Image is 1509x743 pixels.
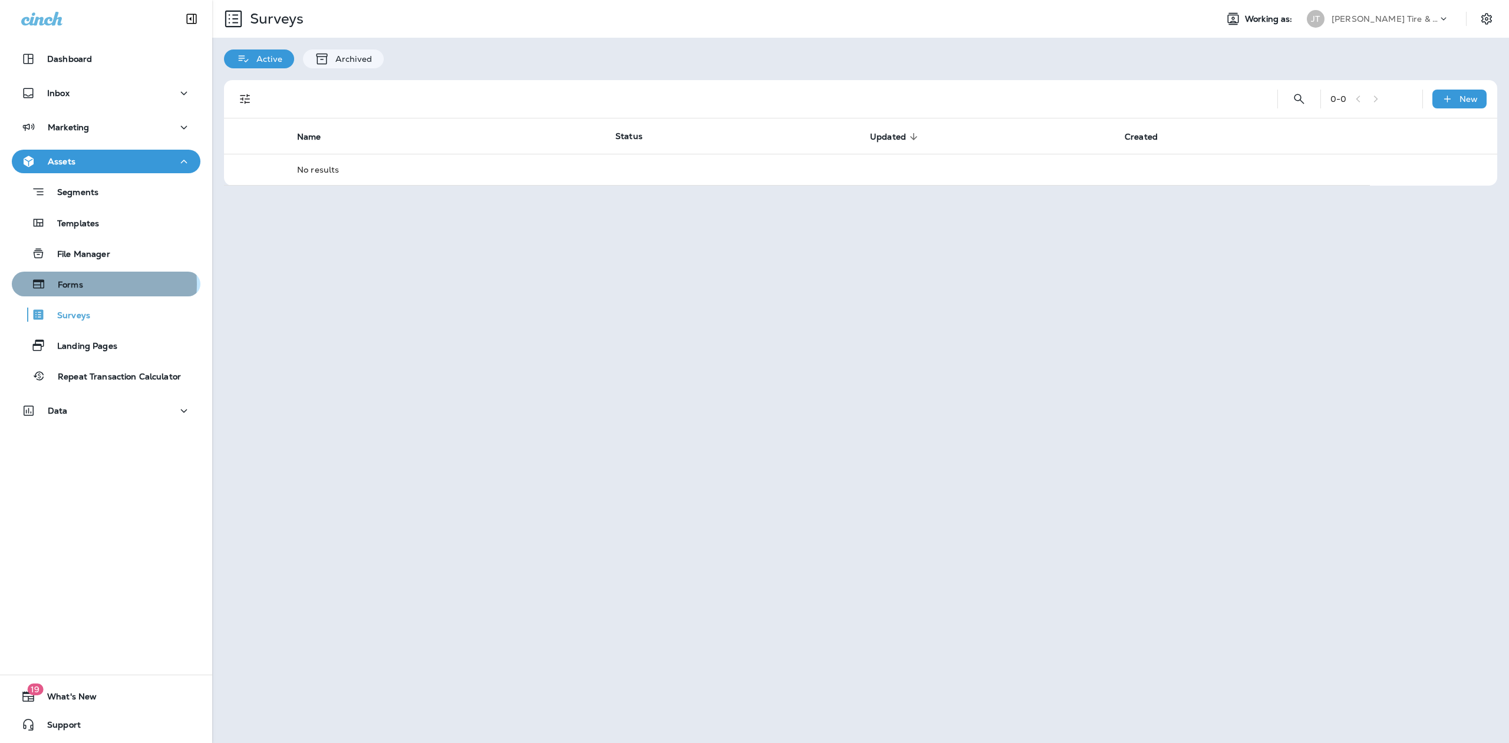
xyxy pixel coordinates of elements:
[45,341,117,352] p: Landing Pages
[45,249,110,260] p: File Manager
[35,692,97,706] span: What's New
[12,364,200,388] button: Repeat Transaction Calculator
[12,685,200,708] button: 19What's New
[615,131,643,141] span: Status
[12,333,200,358] button: Landing Pages
[48,123,89,132] p: Marketing
[175,7,208,31] button: Collapse Sidebar
[12,272,200,296] button: Forms
[48,406,68,415] p: Data
[47,88,70,98] p: Inbox
[35,720,81,734] span: Support
[12,713,200,737] button: Support
[45,311,90,322] p: Surveys
[1330,94,1346,104] div: 0 - 0
[1125,131,1173,142] span: Created
[251,54,282,64] p: Active
[12,47,200,71] button: Dashboard
[12,399,200,422] button: Data
[12,150,200,173] button: Assets
[1459,94,1478,104] p: New
[297,131,337,142] span: Name
[1307,10,1325,28] div: JT
[870,131,921,142] span: Updated
[297,132,321,142] span: Name
[1287,87,1311,111] button: Search Surveys
[1245,14,1295,24] span: Working as:
[330,54,372,64] p: Archived
[12,241,200,266] button: File Manager
[12,302,200,327] button: Surveys
[870,132,906,142] span: Updated
[47,54,92,64] p: Dashboard
[245,10,304,28] p: Surveys
[12,210,200,235] button: Templates
[12,115,200,139] button: Marketing
[233,87,257,111] button: Filters
[46,280,83,291] p: Forms
[27,683,43,695] span: 19
[45,219,99,230] p: Templates
[12,179,200,204] button: Segments
[1476,8,1497,29] button: Settings
[1332,14,1438,24] p: [PERSON_NAME] Tire & Auto
[46,372,181,383] p: Repeat Transaction Calculator
[48,157,75,166] p: Assets
[12,81,200,105] button: Inbox
[1125,132,1158,142] span: Created
[45,187,98,199] p: Segments
[288,154,1370,185] td: No results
